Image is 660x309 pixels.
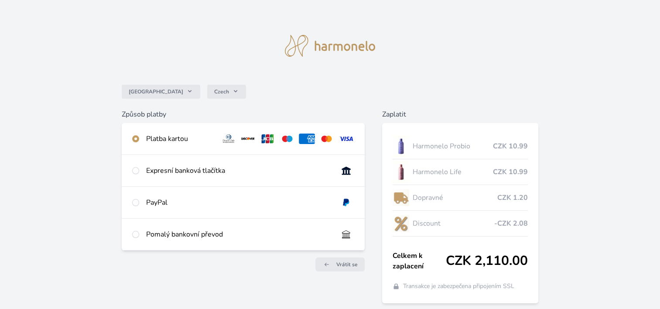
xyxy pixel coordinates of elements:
[393,161,409,183] img: CLEAN_LIFE_se_stinem_x-lo.jpg
[393,135,409,157] img: CLEAN_PROBIO_se_stinem_x-lo.jpg
[493,141,528,151] span: CZK 10.99
[393,251,446,271] span: Celkem k zaplacení
[207,85,246,99] button: Czech
[382,109,538,120] h6: Zaplatit
[129,88,183,95] span: [GEOGRAPHIC_DATA]
[494,218,528,229] span: -CZK 2.08
[403,282,514,291] span: Transakce je zabezpečena připojením SSL
[318,134,335,144] img: mc.svg
[497,192,528,203] span: CZK 1.20
[285,35,376,57] img: logo.svg
[338,229,354,240] img: bankTransfer_IBAN.svg
[338,165,354,176] img: onlineBanking_CZ.svg
[221,134,237,144] img: diners.svg
[122,109,365,120] h6: Způsob platby
[146,197,331,208] div: PayPal
[413,218,494,229] span: Discount
[336,261,358,268] span: Vrátit se
[338,134,354,144] img: visa.svg
[122,85,200,99] button: [GEOGRAPHIC_DATA]
[260,134,276,144] img: jcb.svg
[146,229,331,240] div: Pomalý bankovní převod
[240,134,256,144] img: discover.svg
[214,88,229,95] span: Czech
[338,197,354,208] img: paypal.svg
[279,134,295,144] img: maestro.svg
[393,213,409,234] img: discount-lo.png
[146,165,331,176] div: Expresní banková tlačítka
[493,167,528,177] span: CZK 10.99
[413,192,497,203] span: Dopravné
[446,253,528,269] span: CZK 2,110.00
[393,187,409,209] img: delivery-lo.png
[413,141,493,151] span: Harmonelo Probio
[413,167,493,177] span: Harmonelo Life
[146,134,214,144] div: Platba kartou
[299,134,315,144] img: amex.svg
[315,257,365,271] a: Vrátit se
